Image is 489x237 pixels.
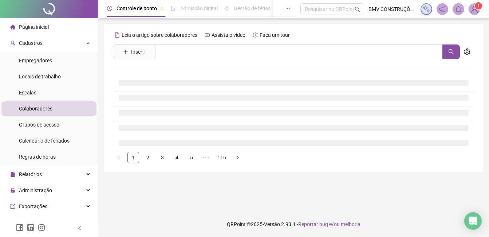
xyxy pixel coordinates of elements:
span: Grupos de acesso [19,122,59,128]
span: Reportar bug e/ou melhoria [298,221,360,227]
span: linkedin [27,224,34,231]
img: sparkle-icon.fc2bf0ac1784a2077858766a79e2daf3.svg [422,5,430,13]
span: notification [439,6,446,12]
li: Próxima página [232,152,243,163]
span: left [117,155,121,160]
span: file [10,172,15,177]
span: file-text [115,32,120,38]
span: Inserir [131,48,145,56]
a: 2 [142,152,153,163]
span: Página inicial [19,24,49,30]
span: Administração [19,187,52,193]
span: ellipsis [285,6,290,11]
span: Escalas [19,90,36,96]
a: 1 [128,152,139,163]
span: 1 [477,3,480,8]
span: search [355,7,360,12]
span: bell [455,6,462,12]
sup: Atualize o seu contato no menu Meus Dados [475,2,482,9]
li: 4 [171,152,183,163]
span: sun [224,6,229,11]
span: Relatórios [19,171,42,177]
span: Cadastros [19,40,43,46]
span: youtube [205,32,210,38]
a: 5 [186,152,197,163]
div: Open Intercom Messenger [464,212,482,230]
span: plus [123,49,128,54]
span: left [77,226,82,231]
button: left [113,152,125,163]
span: Leia o artigo sobre colaboradores [122,32,197,38]
span: export [10,204,15,209]
span: Empregadores [19,58,52,63]
li: 5 próximas páginas [200,152,212,163]
a: 116 [215,152,228,163]
span: home [10,24,15,30]
span: right [235,155,240,160]
span: file-done [171,6,176,11]
footer: QRPoint © 2025 - 2.93.1 - [98,211,489,237]
li: 116 [215,152,229,163]
img: 66634 [469,4,480,15]
a: 3 [157,152,168,163]
span: Assista o vídeo [212,32,245,38]
button: Inserir [117,46,151,58]
span: lock [10,188,15,193]
span: Admissão digital [180,5,218,11]
button: right [232,152,243,163]
span: ••• [200,152,212,163]
span: Exportações [19,203,47,209]
span: user-add [10,40,15,46]
span: clock-circle [107,6,112,11]
span: Locais de trabalho [19,74,61,79]
span: Gestão de férias [234,5,271,11]
span: Controle de ponto [117,5,157,11]
span: Colaboradores [19,106,52,112]
span: Calendário de feriados [19,138,70,144]
span: BMV CONSTRUÇÕES E INCORPORAÇÕES [368,5,416,13]
span: setting [464,48,470,55]
span: pushpin [160,7,164,11]
span: instagram [38,224,45,231]
li: Página anterior [113,152,125,163]
span: facebook [16,224,23,231]
span: history [253,32,258,38]
span: Versão [264,221,280,227]
span: search [448,49,454,55]
a: 4 [171,152,182,163]
li: 2 [142,152,154,163]
span: Faça um tour [260,32,290,38]
span: Regras de horas [19,154,56,160]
